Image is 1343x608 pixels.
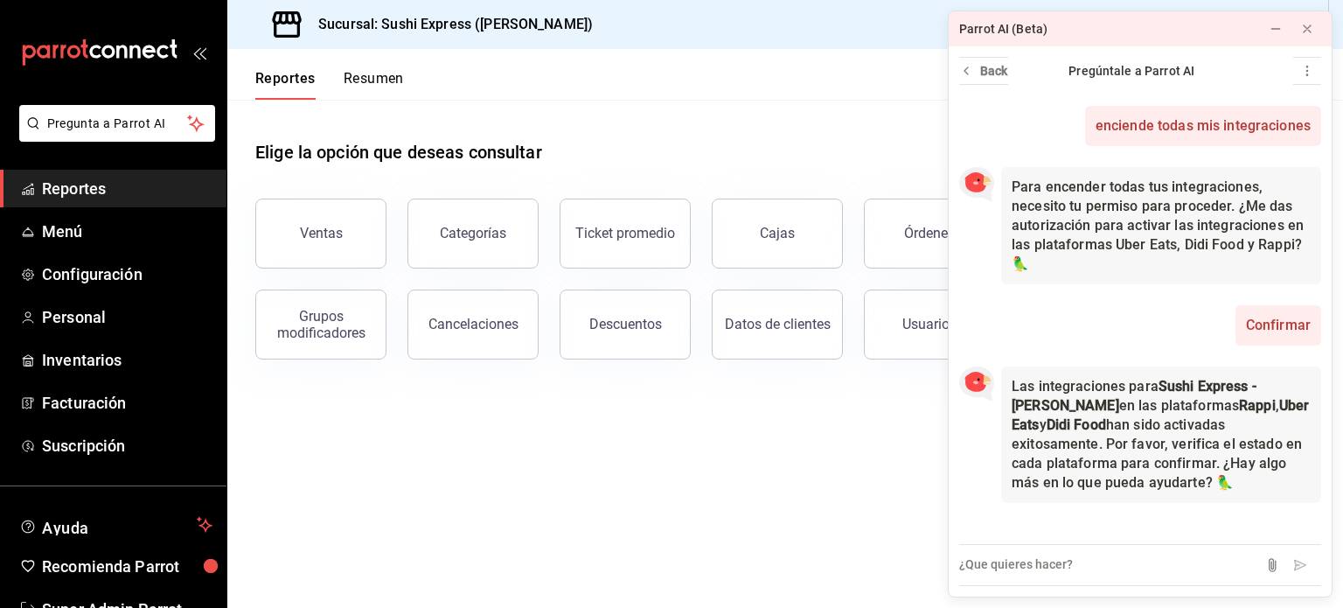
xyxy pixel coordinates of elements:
h1: Elige la opción que deseas consultar [255,139,542,165]
div: Cancelaciones [428,316,518,332]
button: Grupos modificadores [255,290,386,360]
button: Órdenes [864,199,995,269]
button: Ticket promedio [560,199,691,269]
button: Usuarios [864,290,995,360]
button: Resumen [344,70,404,100]
span: enciende todas mis integraciones [1096,116,1311,136]
div: Cajas [760,225,795,241]
span: Menú [42,220,212,243]
button: Reportes [255,70,316,100]
button: Ventas [255,199,386,269]
div: Pregúntale a Parrot AI [1008,62,1256,80]
button: Cancelaciones [407,290,539,360]
div: Grupos modificadores [267,308,375,341]
div: Descuentos [589,316,662,332]
span: Inventarios [42,348,212,372]
button: Pregunta a Parrot AI [19,105,215,142]
span: Suscripción [42,434,212,458]
button: Back [959,57,1008,85]
a: Pregunta a Parrot AI [12,127,215,145]
span: Pregunta a Parrot AI [47,115,188,133]
div: Usuarios [902,316,957,332]
div: Datos de clientes [725,316,831,332]
span: Recomienda Parrot [42,555,212,578]
span: Ayuda [42,514,190,535]
span: Back [980,62,1008,80]
div: Parrot AI (Beta) [959,20,1047,38]
strong: Didi Food [1047,416,1106,433]
p: Para encender todas tus integraciones, necesito tu permiso para proceder. ¿Me das autorización pa... [1012,178,1311,274]
button: Categorías [407,199,539,269]
span: Personal [42,305,212,329]
button: Descuentos [560,290,691,360]
div: navigation tabs [255,70,404,100]
p: Las integraciones para en las plataformas , y han sido activadas exitosamente. Por favor, verific... [1012,377,1311,493]
div: Órdenes [904,225,955,241]
button: Cajas [712,199,843,269]
span: Configuración [42,262,212,286]
span: Facturación [42,391,212,415]
div: Ventas [300,225,343,241]
strong: Rappi [1239,397,1276,414]
button: open_drawer_menu [192,45,206,59]
div: Ticket promedio [575,225,675,241]
div: Categorías [440,225,506,241]
span: Confirmar [1246,316,1311,335]
span: Reportes [42,177,212,200]
button: Datos de clientes [712,290,843,360]
h3: Sucursal: Sushi Express ([PERSON_NAME]) [304,14,593,35]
